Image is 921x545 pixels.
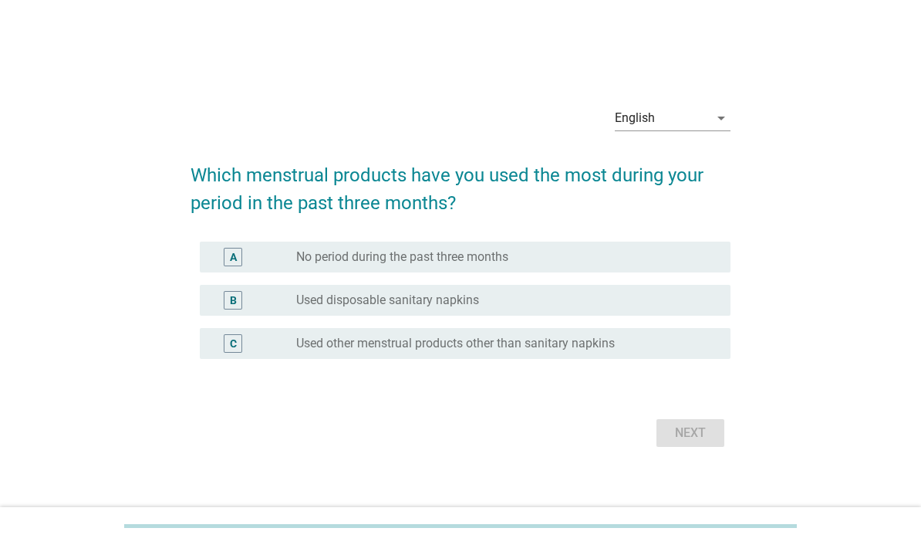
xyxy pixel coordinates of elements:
[296,249,508,265] label: No period during the past three months
[230,336,237,352] div: C
[615,111,655,125] div: English
[230,293,237,309] div: B
[712,109,730,127] i: arrow_drop_down
[230,249,237,266] div: A
[191,146,730,217] h2: Which menstrual products have you used the most during your period in the past three months?
[296,293,479,308] label: Used disposable sanitary napkins
[296,336,615,351] label: Used other menstrual products other than sanitary napkins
